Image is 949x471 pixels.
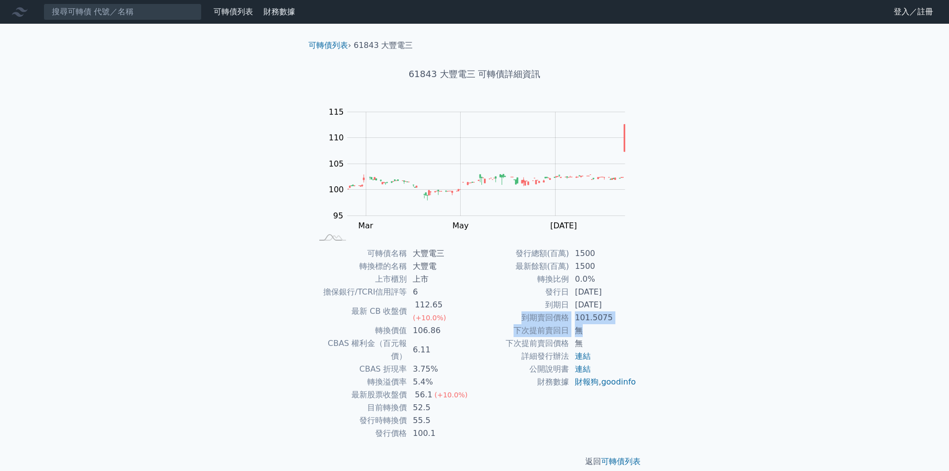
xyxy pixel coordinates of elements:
[407,337,474,363] td: 6.11
[434,391,468,399] span: (+10.0%)
[474,260,569,273] td: 最新餘額(百萬)
[312,388,407,401] td: 最新股票收盤價
[407,414,474,427] td: 55.5
[474,286,569,299] td: 發行日
[308,41,348,50] a: 可轉債列表
[214,7,253,16] a: 可轉債列表
[329,133,344,142] tspan: 110
[329,107,344,117] tspan: 115
[312,273,407,286] td: 上市櫃別
[358,221,374,230] tspan: Mar
[407,427,474,440] td: 100.1
[312,414,407,427] td: 發行時轉換價
[312,427,407,440] td: 發行價格
[407,260,474,273] td: 大豐電
[575,377,599,386] a: 財報狗
[474,247,569,260] td: 發行總額(百萬)
[569,286,637,299] td: [DATE]
[413,314,446,322] span: (+10.0%)
[43,3,202,20] input: 搜尋可轉債 代號／名稱
[407,376,474,388] td: 5.4%
[308,40,351,51] li: ›
[312,247,407,260] td: 可轉債名稱
[333,211,343,220] tspan: 95
[474,273,569,286] td: 轉換比例
[474,311,569,324] td: 到期賣回價格
[312,376,407,388] td: 轉換溢價率
[474,376,569,388] td: 財務數據
[569,376,637,388] td: ,
[575,351,591,361] a: 連結
[569,337,637,350] td: 無
[407,247,474,260] td: 大豐電三
[413,388,434,401] div: 56.1
[474,337,569,350] td: 下次提前賣回價格
[312,324,407,337] td: 轉換價值
[407,273,474,286] td: 上市
[312,401,407,414] td: 目前轉換價
[407,401,474,414] td: 52.5
[324,107,640,230] g: Chart
[407,363,474,376] td: 3.75%
[474,363,569,376] td: 公開說明書
[312,286,407,299] td: 擔保銀行/TCRI信用評等
[569,299,637,311] td: [DATE]
[550,221,577,230] tspan: [DATE]
[474,324,569,337] td: 下次提前賣回日
[312,260,407,273] td: 轉換標的名稱
[312,363,407,376] td: CBAS 折現率
[886,4,941,20] a: 登入／註冊
[900,424,949,471] iframe: Chat Widget
[601,377,636,386] a: goodinfo
[575,364,591,374] a: 連結
[312,337,407,363] td: CBAS 權利金（百元報價）
[329,159,344,169] tspan: 105
[301,456,648,468] p: 返回
[452,221,469,230] tspan: May
[601,457,641,466] a: 可轉債列表
[407,324,474,337] td: 106.86
[569,260,637,273] td: 1500
[263,7,295,16] a: 財務數據
[301,67,648,81] h1: 61843 大豐電三 可轉債詳細資訊
[569,247,637,260] td: 1500
[413,299,444,311] div: 112.65
[569,311,637,324] td: 101.5075
[354,40,413,51] li: 61843 大豐電三
[312,299,407,324] td: 最新 CB 收盤價
[569,273,637,286] td: 0.0%
[407,286,474,299] td: 6
[347,125,625,201] g: Series
[900,424,949,471] div: 聊天小工具
[569,324,637,337] td: 無
[474,299,569,311] td: 到期日
[329,185,344,194] tspan: 100
[474,350,569,363] td: 詳細發行辦法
